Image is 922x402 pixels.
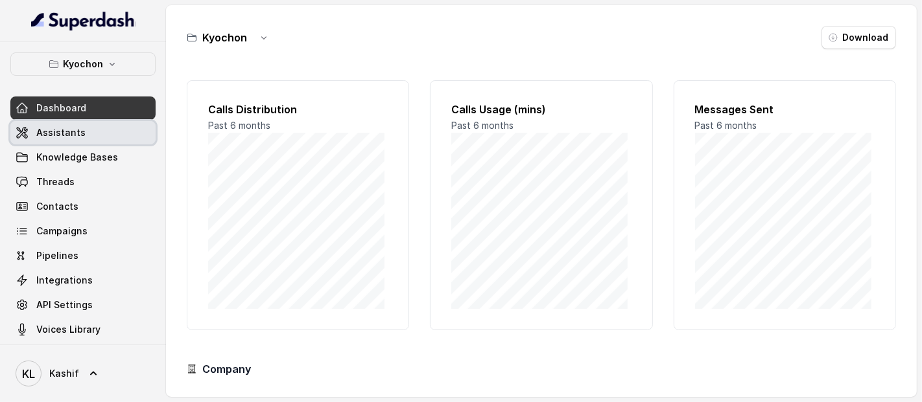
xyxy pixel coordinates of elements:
[36,126,86,139] span: Assistants
[36,102,86,115] span: Dashboard
[49,367,79,380] span: Kashif
[208,120,270,131] span: Past 6 months
[208,102,388,117] h2: Calls Distribution
[10,52,156,76] button: Kyochon
[36,274,93,287] span: Integrations
[202,30,247,45] h3: Kyochon
[695,120,757,131] span: Past 6 months
[10,355,156,392] a: Kashif
[10,121,156,144] a: Assistants
[36,249,78,262] span: Pipelines
[695,102,875,117] h2: Messages Sent
[10,219,156,243] a: Campaigns
[10,195,156,218] a: Contacts
[10,96,156,120] a: Dashboard
[63,56,103,72] p: Kyochon
[822,26,896,49] button: Download
[10,269,156,292] a: Integrations
[36,225,88,238] span: Campaigns
[10,146,156,169] a: Knowledge Bases
[36,151,118,164] span: Knowledge Bases
[10,293,156,317] a: API Settings
[10,318,156,341] a: Voices Library
[10,170,156,194] a: Threads
[36,200,78,213] span: Contacts
[451,102,631,117] h2: Calls Usage (mins)
[36,298,93,311] span: API Settings
[451,120,514,131] span: Past 6 months
[10,244,156,267] a: Pipelines
[36,323,100,336] span: Voices Library
[36,175,75,188] span: Threads
[31,10,136,31] img: light.svg
[22,367,35,381] text: KL
[202,361,251,377] h3: Company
